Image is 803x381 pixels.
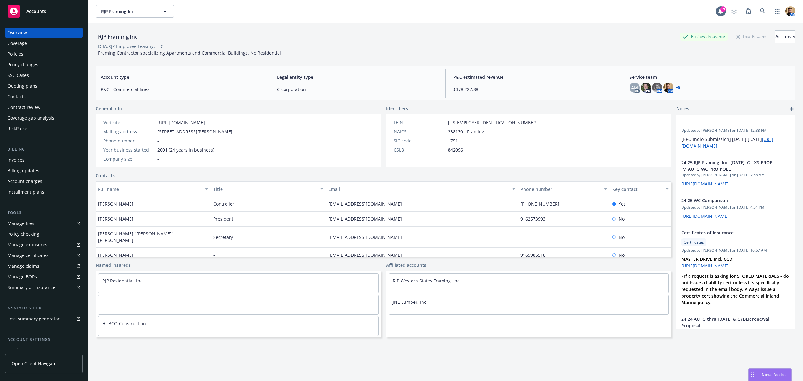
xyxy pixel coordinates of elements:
div: RJP Framing Inc [96,33,140,41]
a: Accounts [5,3,83,20]
a: +5 [676,86,680,89]
a: JNE Lumber, Inc. [393,299,428,305]
span: General info [96,105,122,112]
a: 9162573993 [520,216,550,222]
a: [EMAIL_ADDRESS][DOMAIN_NAME] [328,252,407,258]
span: Notes [676,105,689,113]
strong: MASTER DRIVE Incl. CCD: [681,256,734,262]
a: Manage certificates [5,250,83,260]
span: RJP Framing Inc [101,8,155,15]
div: Overview [8,28,27,38]
div: Analytics hub [5,305,83,311]
a: Installment plans [5,187,83,197]
a: Loss summary generator [5,314,83,324]
div: FEIN [394,119,445,126]
button: Nova Assist [748,368,792,381]
div: Coverage gap analysis [8,113,54,123]
div: 19 [720,6,726,12]
div: Email [328,186,508,192]
button: Title [211,181,326,196]
a: Policies [5,49,83,59]
span: Account type [101,74,262,80]
div: Manage certificates [8,250,49,260]
a: Quoting plans [5,81,83,91]
a: - [520,234,527,240]
a: RJP Western States Framing, Inc. [393,278,461,284]
a: Search [757,5,769,18]
span: 2001 (24 years in business) [157,147,214,153]
span: P&C - Commercial lines [101,86,262,93]
a: Billing updates [5,166,83,176]
a: Named insureds [96,262,131,268]
a: Coverage [5,38,83,48]
div: Mailing address [103,128,155,135]
span: 24 24 AUTO thru [DATE] & CYBER renewal Proposal [681,316,774,329]
div: Key contact [612,186,662,192]
a: Summary of insurance [5,282,83,292]
div: Manage exposures [8,240,47,250]
div: Certificates of InsuranceCertificatesUpdatedby [PERSON_NAME] on [DATE] 10:57 AMMASTER DRIVE Incl.... [676,224,795,311]
div: Coverage [8,38,27,48]
button: Email [326,181,518,196]
div: Account settings [5,336,83,343]
div: Phone number [103,137,155,144]
span: 238130 - Framing [448,128,484,135]
a: Affiliated accounts [386,262,426,268]
a: SSC Cases [5,70,83,80]
a: [URL][DOMAIN_NAME] [681,263,729,269]
span: 1751 [448,137,458,144]
span: - [681,120,774,127]
div: Summary of insurance [8,282,55,292]
div: Policy changes [8,60,38,70]
div: Full name [98,186,201,192]
a: RJP Residential, Inc. [102,278,144,284]
span: Updated by [PERSON_NAME] on [DATE] 10:57 AM [681,248,790,253]
div: Website [103,119,155,126]
div: Tools [5,210,83,216]
div: SIC code [394,137,445,144]
div: Quoting plans [8,81,37,91]
span: C-corporation [277,86,438,93]
span: No [619,216,625,222]
a: 9165985518 [520,252,550,258]
div: Service team [8,345,35,355]
span: Nova Assist [762,372,786,377]
div: SSC Cases [8,70,29,80]
a: [EMAIL_ADDRESS][DOMAIN_NAME] [328,201,407,207]
span: Secretary [213,234,233,240]
span: President [213,216,233,222]
div: Drag to move [749,369,757,381]
span: Updated by [PERSON_NAME] on [DATE] 4:51 PM [681,205,790,210]
span: Yes [619,201,626,207]
div: Contract review [8,102,40,112]
span: No [619,234,625,240]
button: Phone number [518,181,610,196]
a: Coverage gap analysis [5,113,83,123]
div: Invoices [8,155,24,165]
span: [PERSON_NAME] [98,201,133,207]
div: RiskPulse [8,124,27,134]
img: photo [652,83,662,93]
span: Updated by [PERSON_NAME] on [DATE] 12:38 PM [681,128,790,133]
a: Contacts [96,172,115,179]
span: [PERSON_NAME] "[PERSON_NAME]" [PERSON_NAME] [98,230,208,244]
a: Manage files [5,218,83,228]
a: [PHONE_NUMBER] [520,201,564,207]
button: Full name [96,181,211,196]
span: [PERSON_NAME] [98,252,133,258]
span: Identifiers [386,105,408,112]
a: RiskPulse [5,124,83,134]
div: Loss summary generator [8,314,60,324]
span: 24 25 RJP Framing, Inc. [DATE], GL XS PROP IM AUTO WC PRO POLL [681,159,774,172]
div: 24 25 WC ComparisonUpdatedby [PERSON_NAME] on [DATE] 4:51 PM[URL][DOMAIN_NAME] [676,192,795,224]
div: Billing updates [8,166,39,176]
div: 24 24 AUTO thru [DATE] & CYBER renewal ProposalUpdatedby [PERSON_NAME] on [DATE] 4:13 PM[URL][DOM... [676,311,795,349]
div: Phone number [520,186,601,192]
a: Manage claims [5,261,83,271]
div: 24 25 RJP Framing, Inc. [DATE], GL XS PROP IM AUTO WC PRO POLLUpdatedby [PERSON_NAME] on [DATE] 7... [676,154,795,192]
span: Legal entity type [277,74,438,80]
div: Billing [5,146,83,153]
span: No [619,252,625,258]
span: Framing Contractor specializing Apartments and Commercial Buildings. No Residential [98,50,281,56]
a: Service team [5,345,83,355]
